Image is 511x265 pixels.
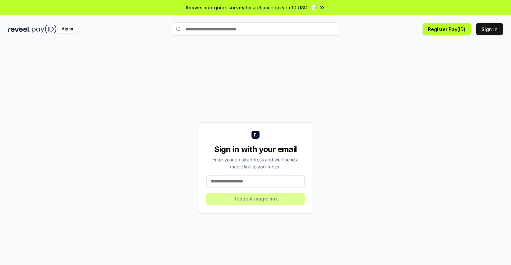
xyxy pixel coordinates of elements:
img: pay_id [32,25,57,33]
span: Answer our quick survey [186,4,244,11]
button: Sign In [476,23,503,35]
div: Alpha [58,25,77,33]
img: reveel_dark [8,25,30,33]
button: Register Pay(ID) [423,23,471,35]
div: Sign in with your email [206,144,305,155]
img: logo_small [251,131,260,139]
span: for a chance to earn 10 USDT 📝 [246,4,317,11]
div: Enter your email address and we’ll send a magic link to your inbox. [206,156,305,170]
